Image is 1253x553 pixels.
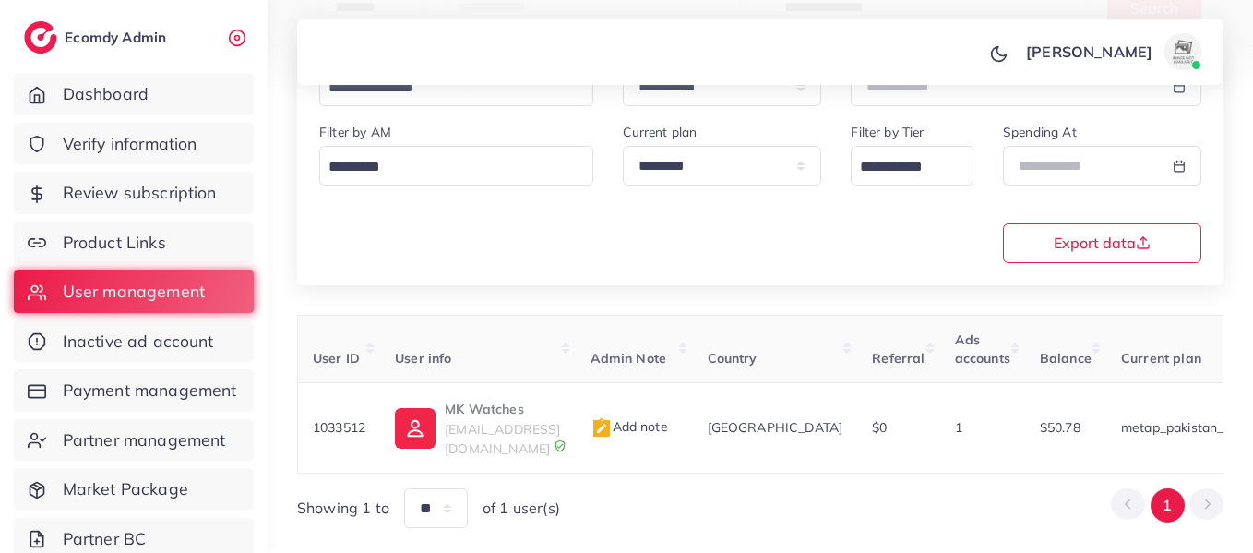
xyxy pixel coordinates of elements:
span: Add note [591,418,668,435]
a: Inactive ad account [14,320,254,363]
a: Partner management [14,419,254,462]
span: Verify information [63,132,197,156]
a: User management [14,270,254,313]
img: avatar [1164,33,1201,70]
span: [GEOGRAPHIC_DATA] [708,419,843,436]
span: Payment management [63,379,237,403]
p: [PERSON_NAME] [1026,41,1152,63]
a: MK Watches[EMAIL_ADDRESS][DOMAIN_NAME] [395,398,560,458]
span: Referral [872,350,925,367]
span: 1 [955,419,962,436]
a: Market Package [14,468,254,511]
span: [EMAIL_ADDRESS][DOMAIN_NAME] [445,421,560,456]
div: Search for option [319,146,593,186]
span: Showing 1 to [297,498,389,519]
span: Inactive ad account [63,330,214,354]
span: Partner management [63,428,226,452]
span: Country [708,350,758,367]
label: Filter by Tier [851,123,924,141]
div: Search for option [851,146,973,186]
span: Review subscription [63,181,217,205]
img: admin_note.cdd0b510.svg [591,417,613,439]
button: Export data [1003,223,1201,263]
span: 1033512 [313,419,365,436]
span: Current plan [1121,350,1201,367]
a: [PERSON_NAME]avatar [1016,33,1209,70]
span: of 1 user(s) [483,498,560,519]
a: Review subscription [14,172,254,214]
span: Product Links [63,231,166,255]
a: logoEcomdy Admin [24,21,171,54]
input: Search for option [853,153,949,182]
label: Spending At [1003,123,1077,141]
span: Export data [1054,235,1151,250]
a: Dashboard [14,73,254,115]
span: Admin Note [591,350,667,367]
span: User management [63,280,205,304]
span: User info [395,350,451,367]
h2: Ecomdy Admin [65,29,171,46]
img: ic-user-info.36bf1079.svg [395,408,436,449]
span: $0 [872,419,887,436]
span: metap_pakistan_001 [1121,419,1247,436]
span: Ads accounts [955,331,1010,367]
label: Filter by AM [319,123,391,141]
ul: Pagination [1111,488,1223,523]
input: Search for option [322,153,569,182]
img: logo [24,21,57,54]
span: $50.78 [1040,419,1080,436]
span: Market Package [63,477,188,501]
span: Partner BC [63,527,147,551]
span: Balance [1040,350,1092,367]
a: Product Links [14,222,254,264]
a: Payment management [14,369,254,412]
img: 9CAL8B2pu8EFxCJHYAAAAldEVYdGRhdGU6Y3JlYXRlADIwMjItMTItMDlUMDQ6NTg6MzkrMDA6MDBXSlgLAAAAJXRFWHRkYXR... [554,439,567,452]
p: MK Watches [445,398,560,420]
a: Verify information [14,123,254,165]
span: User ID [313,350,360,367]
button: Go to page 1 [1151,488,1185,523]
label: Current plan [623,123,697,141]
span: Dashboard [63,82,149,106]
